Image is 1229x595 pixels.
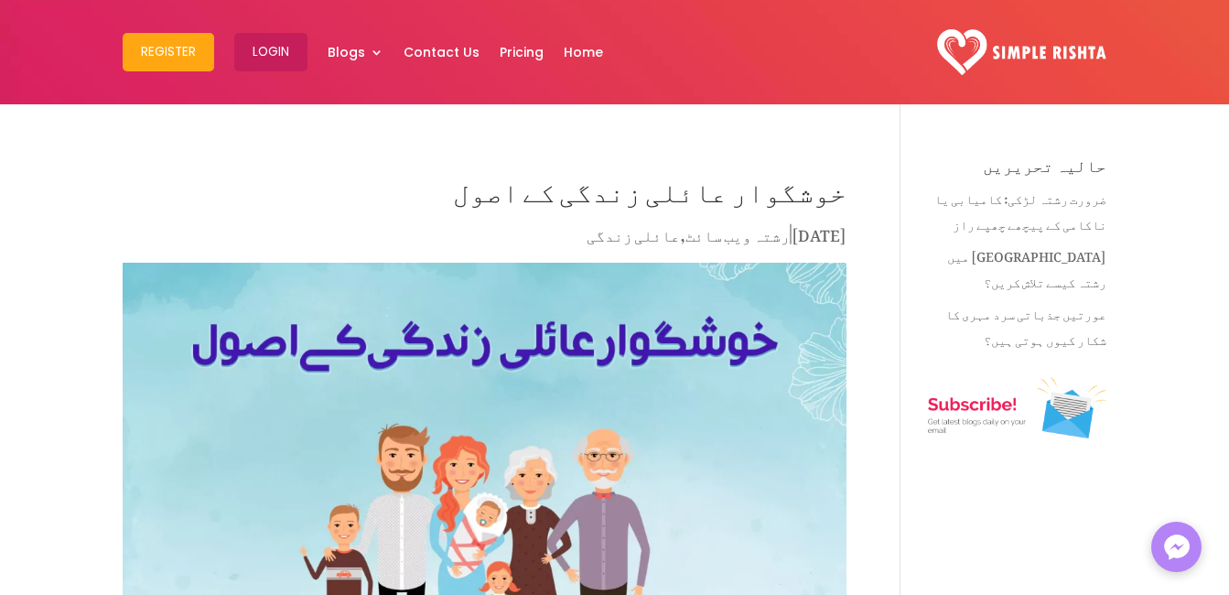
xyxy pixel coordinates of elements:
img: Messenger [1159,529,1195,566]
a: عورتیں جذباتی سرد مہری کا شکار کیوں ہوتی ہیں؟ [945,295,1106,352]
a: Pricing [500,5,544,100]
p: | , [123,222,846,257]
button: Register [123,33,214,71]
a: عائلی زندگی [587,212,680,251]
a: رشتہ ویب سائٹ [685,212,790,251]
a: Contact Us [404,5,480,100]
a: ضرورت رشتہ لڑکی: کامیابی یا ناکامی کے پیچھے چھپے راز [934,179,1106,237]
a: Blogs [328,5,383,100]
h4: حالیہ تحریریں [928,157,1105,183]
a: Register [123,5,214,100]
a: Login [234,5,307,100]
button: Login [234,33,307,71]
a: [GEOGRAPHIC_DATA] میں رشتہ کیسے تلاش کریں؟ [947,237,1106,295]
a: Home [564,5,603,100]
h1: خوشگوار عائلی زندگی کے اصول [123,157,846,222]
span: [DATE] [792,212,846,251]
